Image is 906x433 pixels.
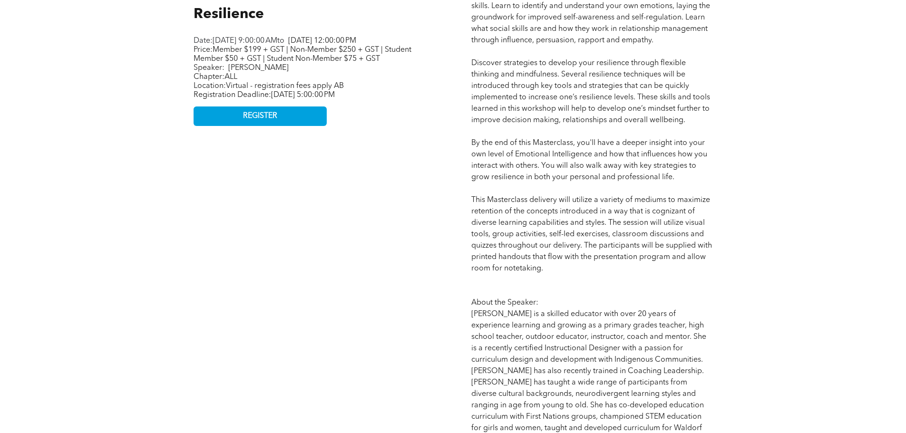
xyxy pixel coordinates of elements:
span: [DATE] 5:00:00 PM [271,91,335,99]
span: Location: Registration Deadline: [194,82,344,99]
span: REGISTER [243,112,277,121]
span: [DATE] 9:00:00 AM [213,37,277,45]
span: Price: [194,46,411,63]
a: REGISTER [194,106,327,126]
span: [DATE] 12:00:00 PM [288,37,356,45]
span: Virtual - registration fees apply AB [226,82,344,90]
span: [PERSON_NAME] [228,64,289,72]
span: Member $199 + GST | Non-Member $250 + GST | Student Member $50 + GST | Student Non-Member $75 + GST [194,46,411,63]
span: ALL [224,73,237,81]
span: Speaker: [194,64,224,72]
span: Chapter: [194,73,237,81]
span: Date: to [194,37,284,45]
